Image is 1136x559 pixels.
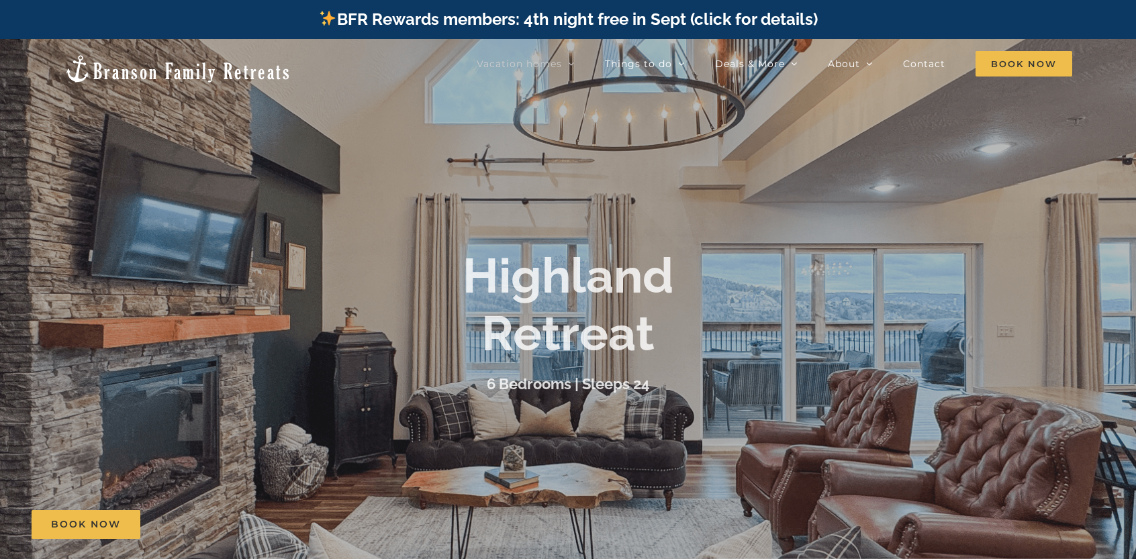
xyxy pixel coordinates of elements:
[64,54,291,84] img: Branson Family Retreats Logo
[828,50,873,77] a: About
[903,59,945,68] span: Contact
[487,375,650,393] h3: 6 Bedrooms | Sleeps 24
[477,59,562,68] span: Vacation homes
[477,50,575,77] a: Vacation homes
[605,59,672,68] span: Things to do
[32,510,140,539] a: Book Now
[715,50,798,77] a: Deals & More
[976,51,1072,77] span: Book Now
[463,247,673,362] b: Highland Retreat
[477,50,1072,77] nav: Main Menu
[605,50,685,77] a: Things to do
[320,10,336,26] img: ✨
[828,59,860,68] span: About
[903,50,945,77] a: Contact
[51,519,121,530] span: Book Now
[715,59,785,68] span: Deals & More
[318,9,817,29] a: BFR Rewards members: 4th night free in Sept (click for details)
